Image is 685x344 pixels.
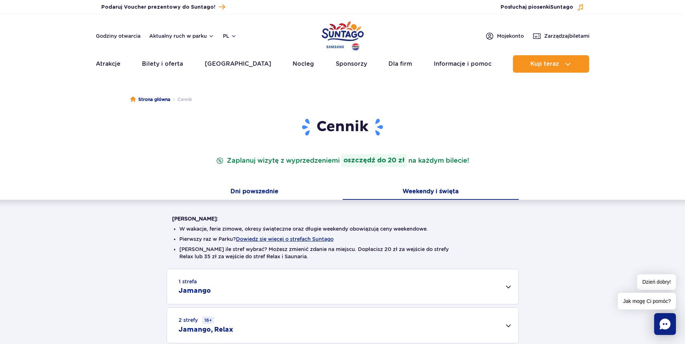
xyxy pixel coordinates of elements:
button: Dowiedz się więcej o strefach Suntago [236,236,334,242]
h1: Cennik [172,118,513,137]
span: Dzień dobry! [637,274,676,290]
span: Podaruj Voucher prezentowy do Suntago! [101,4,215,11]
small: 1 strefa [179,278,197,285]
h2: Jamango, Relax [179,325,233,334]
a: Strona główna [130,96,170,103]
li: [PERSON_NAME] ile stref wybrać? Możesz zmienić zdanie na miejscu. Dopłacisz 20 zł za wejście do s... [179,246,506,260]
a: Park of Poland [322,18,364,52]
span: Suntago [550,5,573,10]
a: Godziny otwarcia [96,32,140,40]
strong: oszczędź do 20 zł [341,154,407,167]
p: Zaplanuj wizytę z wyprzedzeniem na każdym bilecie! [215,154,470,167]
span: Jak mogę Ci pomóc? [618,293,676,309]
a: Nocleg [293,55,314,73]
a: Mojekonto [485,32,524,40]
button: Dni powszednie [167,185,343,200]
div: Chat [654,313,676,335]
li: Cennik [170,96,192,103]
button: Aktualny ruch w parku [149,33,214,39]
h2: Jamango [179,287,211,295]
span: Posłuchaj piosenki [501,4,573,11]
a: Zarządzajbiletami [533,32,590,40]
li: Pierwszy raz w Parku? [179,235,506,243]
a: Bilety i oferta [142,55,183,73]
a: Dla firm [388,55,412,73]
button: Posłuchaj piosenkiSuntago [501,4,584,11]
a: Sponsorzy [336,55,367,73]
span: Kup teraz [530,61,559,67]
span: Zarządzaj biletami [544,32,590,40]
a: Atrakcje [96,55,121,73]
button: Kup teraz [513,55,589,73]
li: W wakacje, ferie zimowe, okresy świąteczne oraz długie weekendy obowiązują ceny weekendowe. [179,225,506,232]
a: Podaruj Voucher prezentowy do Suntago! [101,2,225,12]
small: 2 strefy [179,316,214,324]
span: Moje konto [497,32,524,40]
a: Informacje i pomoc [434,55,492,73]
strong: [PERSON_NAME]: [172,216,218,222]
button: Weekendy i święta [343,185,519,200]
button: pl [223,32,237,40]
small: 16+ [202,316,214,324]
a: [GEOGRAPHIC_DATA] [205,55,271,73]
